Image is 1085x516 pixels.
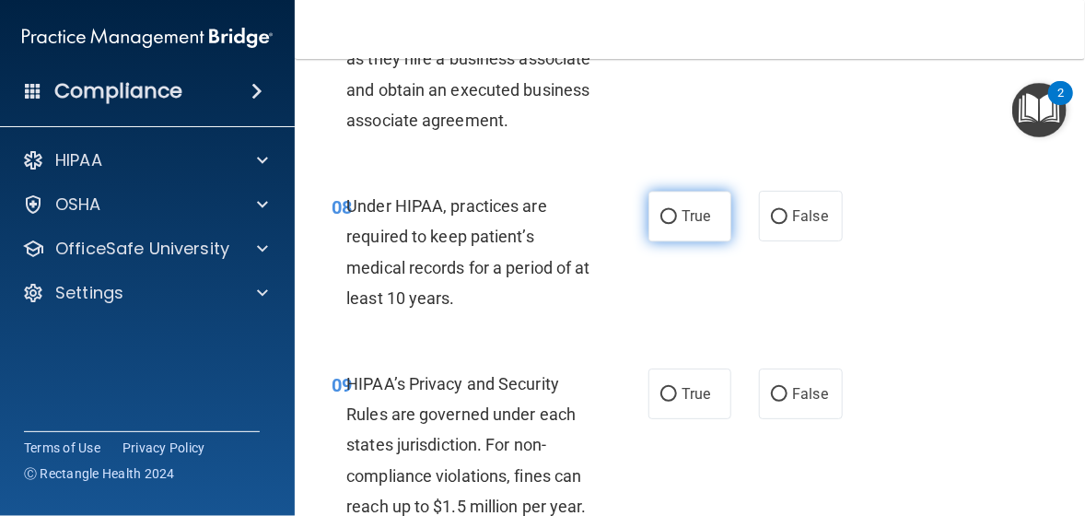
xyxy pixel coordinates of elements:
p: HIPAA [55,149,102,171]
p: OfficeSafe University [55,238,229,260]
a: Settings [22,282,268,304]
input: False [771,388,787,402]
span: 09 [332,374,352,396]
button: Open Resource Center, 2 new notifications [1012,83,1067,137]
h4: Compliance [54,78,182,104]
span: HIPAA’s Privacy and Security Rules are governed under each states jurisdiction. For non-complianc... [346,374,586,516]
span: True [682,207,710,225]
a: OfficeSafe University [22,238,268,260]
a: OSHA [22,193,268,216]
p: Settings [55,282,123,304]
span: Under HIPAA, practices are required to keep patient’s medical records for a period of at least 10... [346,196,589,308]
span: True [682,385,710,403]
a: Privacy Policy [122,439,205,457]
p: OSHA [55,193,101,216]
input: True [660,210,677,224]
span: False [792,385,828,403]
img: PMB logo [22,19,273,56]
a: HIPAA [22,149,268,171]
input: True [660,388,677,402]
div: 2 [1057,93,1064,117]
input: False [771,210,787,224]
a: Terms of Use [24,439,100,457]
iframe: Drift Widget Chat Controller [993,389,1063,459]
span: Ⓒ Rectangle Health 2024 [24,464,175,483]
span: False [792,207,828,225]
span: 08 [332,196,352,218]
